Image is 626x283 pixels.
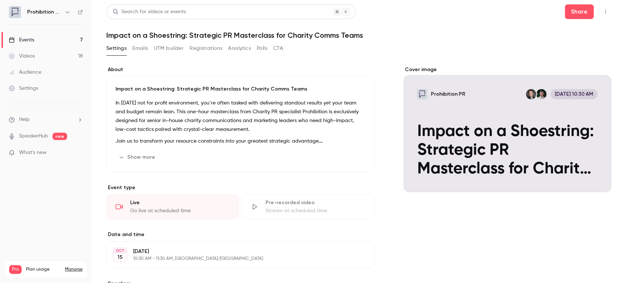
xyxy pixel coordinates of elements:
p: Join us to transform your resource constraints into your greatest strategic advantage. [116,137,365,146]
h1: Impact on a Shoestring: Strategic PR Masterclass for Charity Comms Teams [106,31,611,40]
div: Live [130,199,230,206]
p: Impact on a Shoestring: Strategic PR Masterclass for Charity Comms Teams [116,85,365,93]
span: Plan usage [26,267,61,272]
div: Stream at scheduled time [266,207,365,214]
section: Cover image [403,66,611,192]
div: Videos [9,52,35,60]
button: Analytics [228,43,251,54]
button: Registrations [190,43,222,54]
label: About [106,66,374,73]
p: 15 [117,254,122,261]
div: OCT [113,248,127,253]
span: Help [19,116,30,124]
p: In [DATE] not for profit environment, you’re often tasked with delivering standout results yet yo... [116,99,365,134]
button: Settings [106,43,127,54]
h6: Prohibition PR [27,8,62,16]
div: Pre-recorded videoStream at scheduled time [242,194,374,219]
p: [DATE] [133,248,335,255]
a: Manage [65,267,83,272]
button: Show more [116,151,160,163]
span: Pro [9,265,22,274]
span: new [52,133,67,140]
img: Prohibition PR [9,6,21,18]
div: Events [9,36,34,44]
button: CTA [273,43,283,54]
button: UTM builder [154,43,184,54]
li: help-dropdown-opener [9,116,83,124]
p: Event type [106,184,374,191]
p: 10:30 AM - 11:30 AM, [GEOGRAPHIC_DATA]/[GEOGRAPHIC_DATA] [133,256,335,262]
button: Polls [257,43,267,54]
div: Go live at scheduled time [130,207,230,214]
div: LiveGo live at scheduled time [106,194,239,219]
button: Emails [132,43,148,54]
div: Pre-recorded video [266,199,365,206]
button: Share [565,4,594,19]
label: Date and time [106,231,374,238]
label: Cover image [403,66,611,73]
div: Search for videos or events [113,8,186,16]
span: What's new [19,149,47,157]
div: Settings [9,85,38,92]
div: Audience [9,69,41,76]
a: SpeakerHub [19,132,48,140]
